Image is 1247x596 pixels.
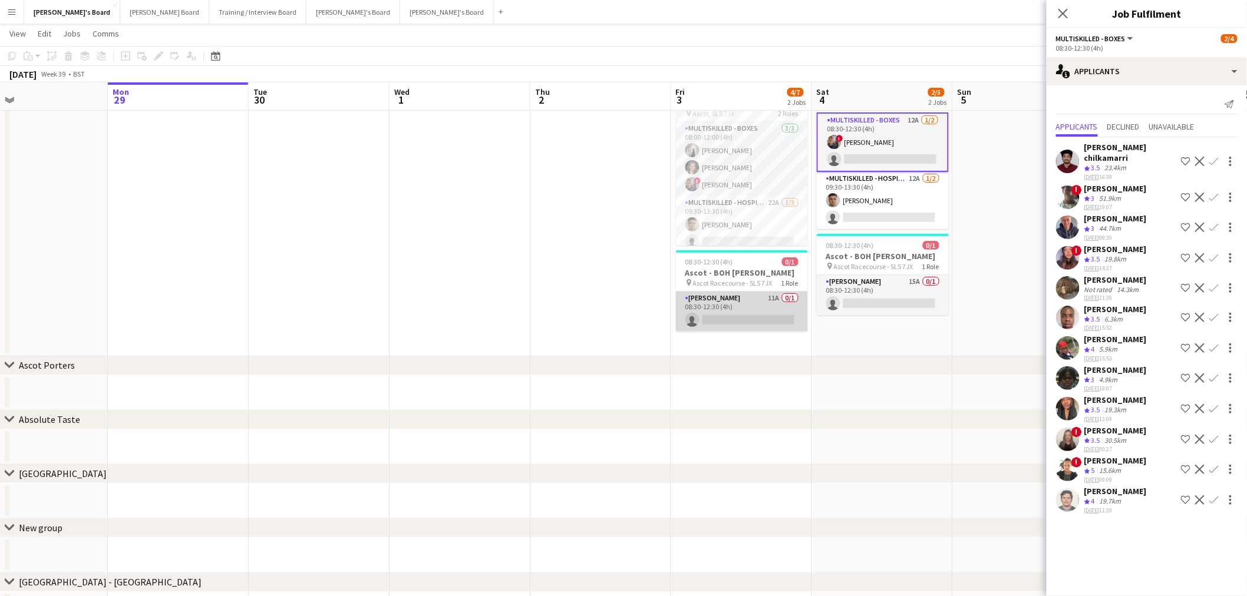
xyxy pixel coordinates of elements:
span: Fri [676,87,685,97]
a: Comms [88,26,124,41]
span: 5 [956,93,972,107]
span: 1 [392,93,410,107]
span: 1 Role [922,262,939,271]
div: [PERSON_NAME] [1084,365,1147,375]
div: 19.8km [1103,254,1129,264]
div: 14:37 [1084,264,1147,272]
button: Training / Interview Board [209,1,306,24]
span: Ascot Racecourse - SL5 7JX [834,262,913,271]
div: 5.9km [1097,345,1120,355]
a: Jobs [58,26,85,41]
app-job-card: 08:30-13:30 (5h)2/4(4) Ascot Racecourse 🏇🏼 Ascot, SL5 7JX2 RolesMultiskilled - Boxes12A1/208:30-1... [817,71,949,229]
div: 30.5km [1103,436,1129,446]
div: [PERSON_NAME] [1084,486,1147,496]
div: [PERSON_NAME] [1084,304,1147,314]
span: 3 [674,93,685,107]
span: Mon [113,87,129,97]
div: [PERSON_NAME] [1084,274,1147,285]
div: 15.6km [1097,466,1124,476]
div: [DATE] [9,68,37,80]
tcxspan: Call 25-09-2025 via 3CX [1084,294,1100,302]
div: [GEOGRAPHIC_DATA] - [GEOGRAPHIC_DATA] [19,576,202,588]
div: 44.7km [1097,224,1124,234]
button: [PERSON_NAME]'s Board [400,1,494,24]
div: [PERSON_NAME] chilkamarri [1084,142,1176,163]
span: Declined [1107,122,1140,131]
div: 19:07 [1084,385,1147,392]
div: [PERSON_NAME] [1084,213,1147,224]
div: [PERSON_NAME] [1084,244,1147,254]
div: 08:30-12:30 (4h)0/1Ascot - BOH [PERSON_NAME] Ascot Racecourse - SL5 7JX1 Role[PERSON_NAME]15A0/10... [817,234,949,315]
span: 3.5 [1091,314,1100,323]
div: 11:20 [1084,506,1147,514]
span: ! [836,135,843,142]
div: 51.9km [1097,194,1124,204]
div: [PERSON_NAME] [1084,455,1147,466]
div: 15:52 [1084,324,1147,332]
tcxspan: Call 23-09-2025 via 3CX [1084,203,1100,211]
span: Wed [394,87,410,97]
div: 2 Jobs [788,98,806,107]
span: Sun [958,87,972,97]
button: [PERSON_NAME] Board [120,1,209,24]
span: ! [1071,457,1082,468]
span: 08:30-12:30 (4h) [826,241,874,250]
tcxspan: Call 29-09-2025 via 3CX [1084,506,1100,514]
div: 09:09 [1084,476,1147,484]
app-card-role: [PERSON_NAME]11A0/108:30-12:30 (4h) [676,292,808,332]
app-job-card: 08:30-12:30 (4h)0/1Ascot - BOH [PERSON_NAME] Ascot Racecourse - SL5 7JX1 Role[PERSON_NAME]11A0/10... [676,250,808,332]
tcxspan: Call 26-09-2025 via 3CX [1084,385,1100,392]
span: 4 [815,93,830,107]
span: Ascot, SL5 7JX [693,109,735,118]
div: 08:30-12:30 (4h) [1056,44,1238,52]
div: 15:53 [1084,355,1147,362]
span: 29 [111,93,129,107]
div: 4.9km [1097,375,1120,385]
span: Comms [93,28,119,39]
app-card-role: Multiskilled - Hospitality12A1/209:30-13:30 (4h)[PERSON_NAME] [817,172,949,229]
app-card-role: Multiskilled - Boxes3/308:00-12:00 (4h)[PERSON_NAME][PERSON_NAME]![PERSON_NAME] [676,122,808,196]
span: Week 39 [39,69,68,78]
span: Unavailable [1149,122,1195,131]
tcxspan: Call 27-09-2025 via 3CX [1084,415,1100,423]
tcxspan: Call 28-09-2025 via 3CX [1084,476,1100,484]
div: [PERSON_NAME] [1084,395,1147,405]
div: 2 Jobs [929,98,947,107]
span: 3.5 [1091,405,1100,414]
div: 19:07 [1084,203,1147,211]
tcxspan: Call 25-09-2025 via 3CX [1084,264,1100,272]
div: 00:27 [1084,445,1147,453]
h3: Ascot - BOH [PERSON_NAME] [676,267,808,278]
span: 3.5 [1091,254,1100,263]
h3: Ascot - BOH [PERSON_NAME] [817,251,949,261]
span: 2 [533,93,550,107]
div: 16:39 [1084,173,1176,181]
div: Absolute Taste [19,413,80,425]
div: 21:39 [1084,294,1147,302]
span: 3 [1091,194,1095,203]
span: Edit [38,28,51,39]
app-card-role: Multiskilled - Boxes12A1/208:30-12:30 (4h)![PERSON_NAME] [817,112,949,172]
tcxspan: Call 26-09-2025 via 3CX [1084,324,1100,332]
span: Tue [253,87,267,97]
span: 3.5 [1091,436,1100,445]
div: [PERSON_NAME] [1084,183,1147,194]
div: 19.7km [1097,496,1124,506]
span: ! [1071,246,1082,256]
span: 2/4 [1221,34,1238,43]
div: Applicants [1047,57,1247,85]
button: [PERSON_NAME]'s Board [306,1,400,24]
span: Multiskilled - Boxes [1056,34,1126,43]
span: 0/1 [782,257,799,266]
tcxspan: Call 28-09-2025 via 3CX [1084,445,1100,453]
app-card-role: [PERSON_NAME]15A0/108:30-12:30 (4h) [817,275,949,315]
app-card-role: Multiskilled - Hospitality22A1/309:30-13:30 (4h)[PERSON_NAME] [676,196,808,270]
div: Updated08:00-13:30 (5h30m)4/6(6) Ascot Racecourse 🏇🏼 Ascot, SL5 7JX2 RolesMultiskilled - Boxes3/3... [676,71,808,246]
div: 6.3km [1103,314,1126,325]
span: 4 [1091,345,1095,353]
span: 4 [1091,496,1095,505]
div: Ascot Porters [19,359,75,371]
tcxspan: Call 24-09-2025 via 3CX [1084,234,1100,241]
div: [GEOGRAPHIC_DATA] [19,468,107,479]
